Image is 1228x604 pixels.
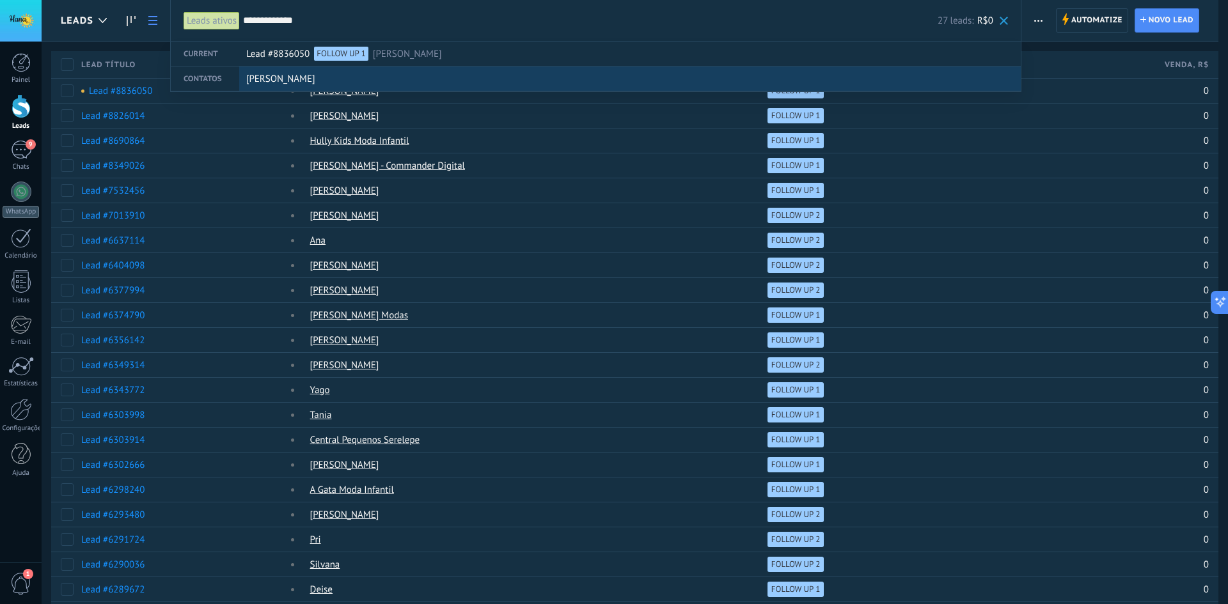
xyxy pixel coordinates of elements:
span: [PERSON_NAME] [373,42,442,66]
div: Ajuda [3,469,40,477]
div: Chats [3,163,40,171]
div: Estatísticas [3,380,40,388]
div: Calendário [3,252,40,260]
div: Painel [3,76,40,84]
div: Leads [3,122,40,130]
div: FOLLOW UP 1 [314,47,368,61]
span: 27 leads: [938,15,974,27]
div: Contatos [184,74,235,85]
div: Leads ativos [184,12,240,30]
div: Current [184,49,235,60]
a: [PERSON_NAME] [239,66,1021,91]
span: R$0 [977,15,993,27]
span: Lead #8836050 [246,42,310,66]
a: Lead #8836050 FOLLOW UP 1 [PERSON_NAME] [239,42,1021,66]
div: E-mail [3,338,40,346]
span: 1 [23,569,33,579]
div: Listas [3,297,40,305]
div: Configurações [3,424,40,433]
span: 9 [26,139,36,150]
span: [PERSON_NAME] [246,67,315,91]
div: WhatsApp [3,206,39,218]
